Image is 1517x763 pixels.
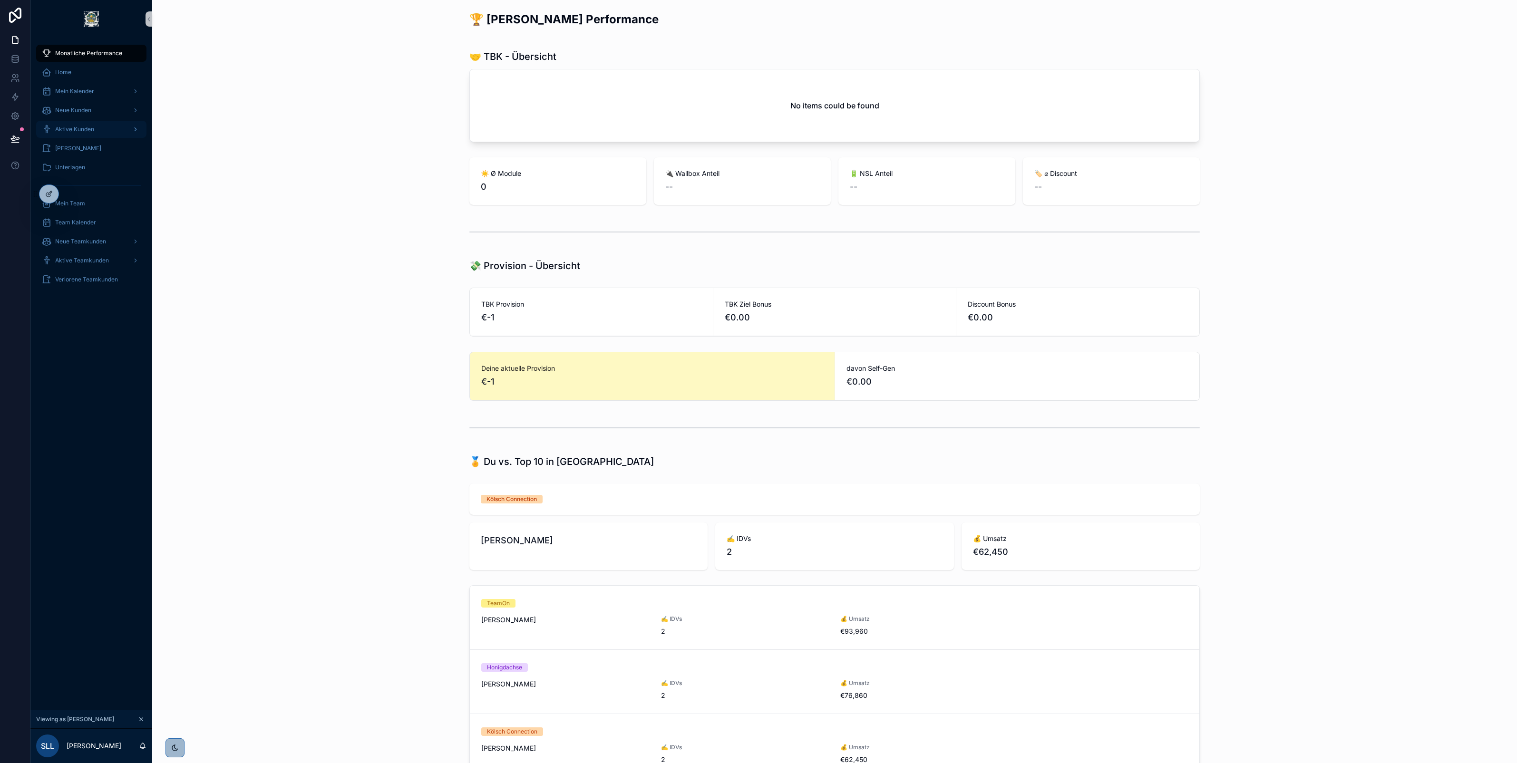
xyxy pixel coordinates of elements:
h2: No items could be found [790,100,879,111]
span: ☀️ Ø Module [481,169,635,178]
a: Neue Teamkunden [36,233,146,250]
a: Aktive Kunden [36,121,146,138]
h1: 🤝 TBK - Übersicht [469,50,556,63]
span: davon Self-Gen [846,364,1188,373]
a: Mein Team [36,195,146,212]
span: Viewing as [PERSON_NAME] [36,715,114,723]
span: 💰 Umsatz [840,679,1009,687]
span: ✍️ IDVs [661,744,829,751]
span: Team Kalender [55,219,96,226]
img: App logo [84,11,99,27]
span: €62,450 [973,545,1188,559]
span: Aktive Teamkunden [55,257,109,264]
div: TeamOn [487,599,510,608]
span: -- [1034,180,1042,193]
span: Neue Teamkunden [55,238,106,245]
span: Home [55,68,71,76]
span: €0.00 [968,311,1188,324]
span: Deine aktuelle Provision [481,364,823,373]
span: 🔌 Wallbox Anteil [665,169,819,178]
span: €0.00 [725,311,945,324]
span: Discount Bonus [968,299,1188,309]
a: Verlorene Teamkunden [36,271,146,288]
span: ✍️ IDVs [727,534,942,543]
span: 🔋 NSL Anteil [850,169,1004,178]
span: 💰 Umsatz [973,534,1188,543]
span: ✍️ IDVs [661,615,829,623]
span: TBK Provision [481,299,701,309]
span: 💰 Umsatz [840,744,1009,751]
span: TBK Ziel Bonus [725,299,945,309]
span: Neue Kunden [55,106,91,114]
span: [PERSON_NAME] [55,145,101,152]
span: €0.00 [846,375,1188,388]
span: 0 [481,180,635,193]
span: Monatliche Performance [55,49,122,57]
span: SLL [41,740,54,752]
span: Verlorene Teamkunden [55,276,118,283]
span: €93,960 [840,627,1009,636]
h1: 🏅 Du vs. Top 10 in [GEOGRAPHIC_DATA] [469,455,654,468]
span: Unterlagen [55,164,85,171]
span: [PERSON_NAME] [481,679,650,689]
span: 🏷 ⌀ Discount [1034,169,1188,178]
span: €76,860 [840,691,1009,700]
span: ✍️ IDVs [661,679,829,687]
span: 2 [727,545,942,559]
span: [PERSON_NAME] [481,744,650,753]
p: [PERSON_NAME] [67,741,121,751]
span: Aktive Kunden [55,126,94,133]
span: 2 [661,627,829,636]
a: Monatliche Performance [36,45,146,62]
span: €-1 [481,375,823,388]
a: Neue Kunden [36,102,146,119]
a: Unterlagen [36,159,146,176]
span: €-1 [481,311,701,324]
div: Kölsch Connection [486,495,537,503]
span: 💰 Umsatz [840,615,1009,623]
span: Mein Team [55,200,85,207]
div: Kölsch Connection [487,727,537,736]
span: -- [850,180,857,193]
a: Home [36,64,146,81]
a: Mein Kalender [36,83,146,100]
span: Mein Kalender [55,87,94,95]
a: Team Kalender [36,214,146,231]
a: Aktive Teamkunden [36,252,146,269]
a: [PERSON_NAME] [36,140,146,157]
span: 2 [661,691,829,700]
span: [PERSON_NAME] [481,615,650,625]
h1: 💸 Provision - Übersicht [469,259,580,272]
h2: 🏆 [PERSON_NAME] Performance [469,11,659,27]
span: -- [665,180,673,193]
div: Honigdachse [487,663,522,672]
span: [PERSON_NAME] [481,534,696,547]
div: scrollable content [30,38,152,300]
